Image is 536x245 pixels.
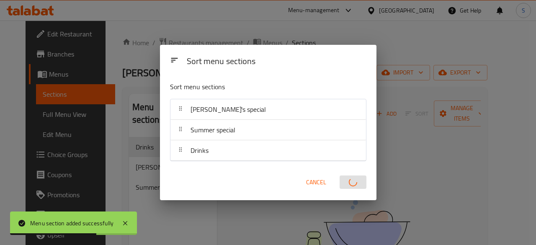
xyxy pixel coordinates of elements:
span: Summer special [191,124,235,136]
span: [PERSON_NAME]'s special [191,103,266,116]
div: [PERSON_NAME]'s special [170,99,366,120]
span: Cancel [306,177,326,188]
div: Summer special [170,120,366,140]
span: Drinks [191,144,209,157]
button: Cancel [303,175,330,190]
div: Menu section added successfully [30,219,113,228]
p: Sort menu sections [170,82,326,92]
div: Drinks [170,140,366,161]
div: Sort menu sections [183,52,370,71]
